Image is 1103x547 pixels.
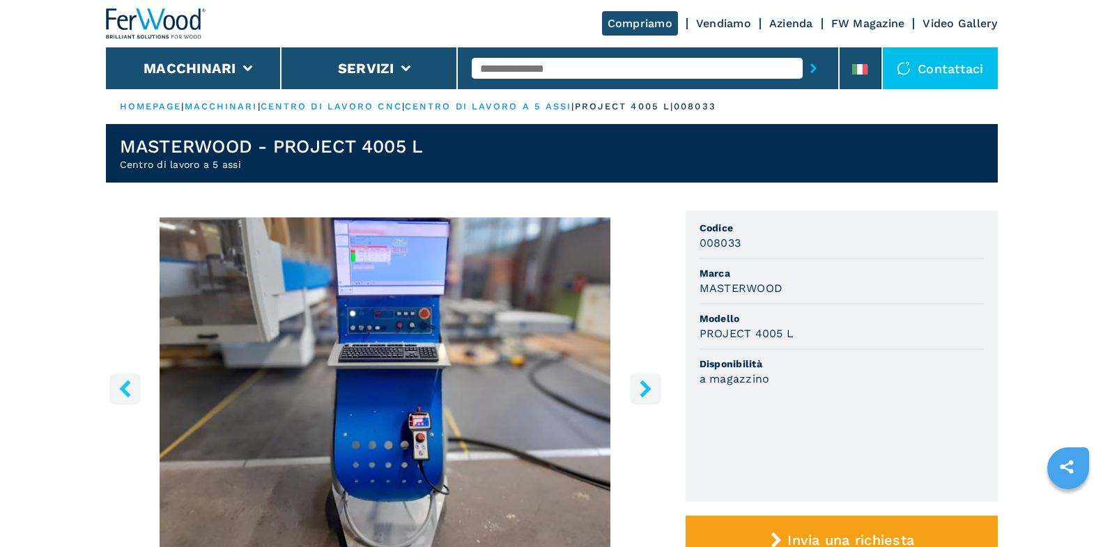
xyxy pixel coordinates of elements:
button: left-button [109,373,141,404]
a: centro di lavoro a 5 assi [405,101,572,111]
span: Marca [700,266,984,280]
a: centro di lavoro cnc [261,101,402,111]
p: project 4005 l | [575,100,674,113]
span: | [181,101,184,111]
button: right-button [630,373,661,404]
span: Modello [700,311,984,325]
button: submit-button [803,52,824,84]
a: macchinari [185,101,258,111]
h3: PROJECT 4005 L [700,325,794,341]
h3: 008033 [700,235,741,251]
div: Contattaci [883,47,998,89]
iframe: Chat [1044,484,1093,537]
a: Compriamo [602,11,678,36]
span: Disponibilità [700,357,984,371]
p: 008033 [674,100,716,113]
a: Video Gallery [923,17,997,30]
h2: Centro di lavoro a 5 assi [120,157,424,171]
a: Azienda [769,17,813,30]
span: | [402,101,405,111]
span: | [258,101,261,111]
a: HOMEPAGE [120,101,182,111]
img: Contattaci [897,61,911,75]
h3: a magazzino [700,371,770,387]
button: Servizi [338,60,394,77]
img: Ferwood [106,8,206,39]
a: Vendiamo [696,17,751,30]
h1: MASTERWOOD - PROJECT 4005 L [120,135,424,157]
span: | [571,101,574,111]
button: Macchinari [144,60,236,77]
h3: MASTERWOOD [700,280,783,296]
a: FW Magazine [831,17,905,30]
span: Codice [700,221,984,235]
a: sharethis [1049,449,1084,484]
